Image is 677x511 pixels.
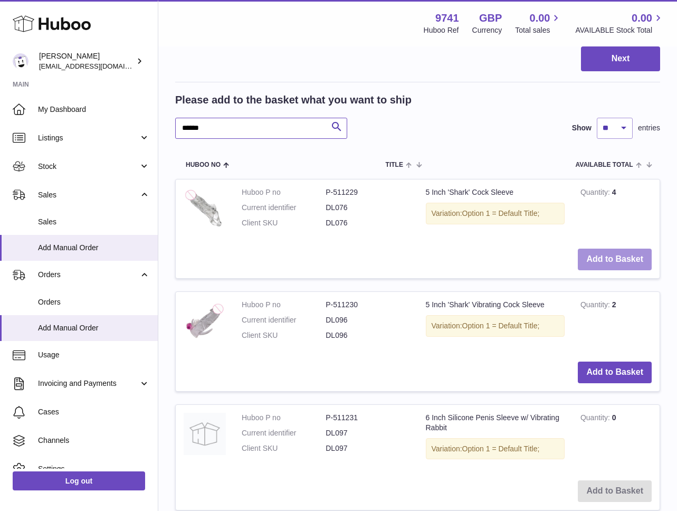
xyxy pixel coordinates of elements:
[638,123,660,133] span: entries
[426,315,565,337] div: Variation:
[435,11,459,25] strong: 9741
[386,162,403,168] span: Title
[242,443,326,453] dt: Client SKU
[242,300,326,310] dt: Huboo P no
[326,300,409,310] dd: P-511230
[426,438,565,460] div: Variation:
[326,443,409,453] dd: DL097
[580,188,612,199] strong: Quantity
[326,203,409,213] dd: DL076
[580,300,612,311] strong: Quantity
[462,444,540,453] span: Option 1 = Default Title;
[242,428,326,438] dt: Current identifier
[242,413,326,423] dt: Huboo P no
[632,11,652,25] span: 0.00
[572,123,592,133] label: Show
[38,162,139,172] span: Stock
[426,203,565,224] div: Variation:
[38,270,139,280] span: Orders
[424,25,459,35] div: Huboo Ref
[573,405,660,473] td: 0
[242,315,326,325] dt: Current identifier
[326,187,409,197] dd: P-511229
[39,51,134,71] div: [PERSON_NAME]
[515,11,562,35] a: 0.00 Total sales
[38,133,139,143] span: Listings
[184,413,226,455] img: 6 Inch Silicone Penis Sleeve w/ Vibrating Rabbit
[578,362,652,383] button: Add to Basket
[573,179,660,241] td: 4
[575,11,664,35] a: 0.00 AVAILABLE Stock Total
[38,297,150,307] span: Orders
[418,179,573,241] td: 5 Inch 'Shark' Cock Sleeve
[13,53,28,69] img: ajcmarketingltd@gmail.com
[242,218,326,228] dt: Client SKU
[38,464,150,474] span: Settings
[38,190,139,200] span: Sales
[38,436,150,446] span: Channels
[242,187,326,197] dt: Huboo P no
[175,93,412,107] h2: Please add to the basket what you want to ship
[581,46,660,71] button: Next
[38,407,150,417] span: Cases
[242,203,326,213] dt: Current identifier
[326,330,409,340] dd: DL096
[479,11,502,25] strong: GBP
[462,321,540,330] span: Option 1 = Default Title;
[38,378,139,389] span: Invoicing and Payments
[576,162,633,168] span: AVAILABLE Total
[242,330,326,340] dt: Client SKU
[530,11,550,25] span: 0.00
[184,187,226,230] img: 5 Inch 'Shark' Cock Sleeve
[573,292,660,354] td: 2
[418,405,573,473] td: 6 Inch Silicone Penis Sleeve w/ Vibrating Rabbit
[38,323,150,333] span: Add Manual Order
[326,218,409,228] dd: DL076
[38,350,150,360] span: Usage
[39,62,155,70] span: [EMAIL_ADDRESS][DOMAIN_NAME]
[38,217,150,227] span: Sales
[326,315,409,325] dd: DL096
[13,471,145,490] a: Log out
[515,25,562,35] span: Total sales
[38,105,150,115] span: My Dashboard
[575,25,664,35] span: AVAILABLE Stock Total
[578,249,652,270] button: Add to Basket
[462,209,540,217] span: Option 1 = Default Title;
[38,243,150,253] span: Add Manual Order
[326,413,409,423] dd: P-511231
[184,300,226,342] img: 5 Inch 'Shark' Vibrating Cock Sleeve
[472,25,502,35] div: Currency
[580,413,612,424] strong: Quantity
[326,428,409,438] dd: DL097
[186,162,221,168] span: Huboo no
[418,292,573,354] td: 5 Inch 'Shark' Vibrating Cock Sleeve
